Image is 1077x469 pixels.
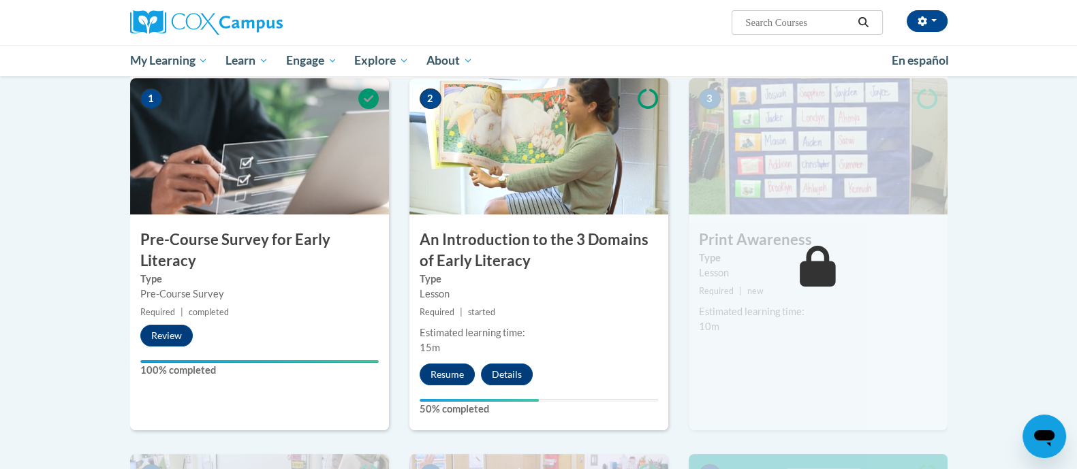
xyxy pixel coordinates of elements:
div: Main menu [110,45,968,76]
span: 10m [699,321,719,332]
span: Required [140,307,175,317]
span: My Learning [129,52,208,69]
div: Lesson [699,265,937,280]
label: Type [420,272,658,287]
a: Engage [277,45,346,76]
label: 100% completed [140,363,379,378]
img: Cox Campus [130,10,283,35]
span: 3 [699,88,721,109]
span: | [739,286,742,296]
div: Lesson [420,287,658,302]
span: Learn [225,52,268,69]
h3: An Introduction to the 3 Domains of Early Literacy [409,229,668,272]
button: Review [140,325,193,346]
a: Explore [345,45,418,76]
label: Type [699,250,937,265]
img: Course Image [689,78,948,214]
a: Learn [217,45,277,76]
div: Your progress [140,360,379,363]
label: Type [140,272,379,287]
span: 2 [420,88,441,109]
button: Account Settings [907,10,948,32]
span: Required [699,286,734,296]
span: | [181,307,183,317]
span: About [426,52,473,69]
span: | [460,307,463,317]
span: 15m [420,342,440,353]
div: Estimated learning time: [420,325,658,340]
a: My Learning [121,45,217,76]
h3: Print Awareness [689,229,948,250]
iframe: Button to launch messaging window [1023,415,1066,458]
span: new [747,286,764,296]
button: Details [481,363,533,385]
h3: Pre-Course Survey for Early Literacy [130,229,389,272]
img: Course Image [409,78,668,214]
a: About [418,45,482,76]
button: Search [853,14,873,31]
span: completed [189,307,229,317]
a: Cox Campus [130,10,389,35]
span: Engage [286,52,337,69]
label: 50% completed [420,402,658,417]
input: Search Courses [744,14,853,31]
div: Pre-Course Survey [140,287,379,302]
span: Explore [354,52,409,69]
img: Course Image [130,78,389,214]
span: 1 [140,88,162,109]
span: En español [892,53,949,67]
span: started [468,307,495,317]
button: Resume [420,363,475,385]
span: Required [420,307,454,317]
a: En español [883,46,958,75]
div: Your progress [420,399,539,402]
div: Estimated learning time: [699,304,937,319]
